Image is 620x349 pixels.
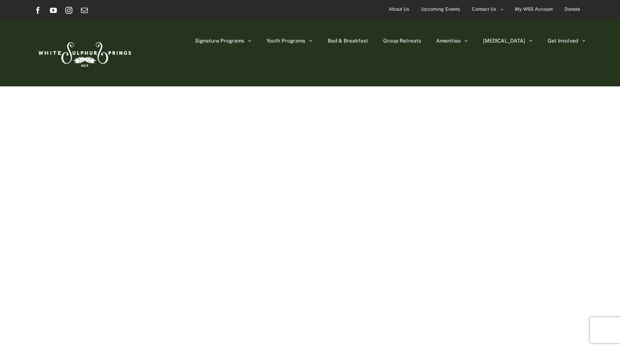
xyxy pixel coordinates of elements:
[548,19,586,62] a: Get Involved
[483,19,533,62] a: [MEDICAL_DATA]
[195,19,586,62] nav: Main Menu
[548,38,578,43] span: Get Involved
[564,3,580,15] span: Donate
[195,19,251,62] a: Signature Programs
[421,3,460,15] span: Upcoming Events
[34,33,133,73] img: White Sulphur Springs Logo
[436,19,468,62] a: Amenities
[34,7,41,14] a: Facebook
[195,38,244,43] span: Signature Programs
[483,38,525,43] span: [MEDICAL_DATA]
[515,3,553,15] span: My WSS Account
[50,7,57,14] a: YouTube
[383,38,421,43] span: Group Retreats
[267,38,305,43] span: Youth Programs
[383,19,421,62] a: Group Retreats
[472,3,496,15] span: Contact Us
[328,19,368,62] a: Bed & Breakfast
[81,7,88,14] a: Email
[267,19,313,62] a: Youth Programs
[389,3,409,15] span: About Us
[436,38,461,43] span: Amenities
[65,7,72,14] a: Instagram
[328,38,368,43] span: Bed & Breakfast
